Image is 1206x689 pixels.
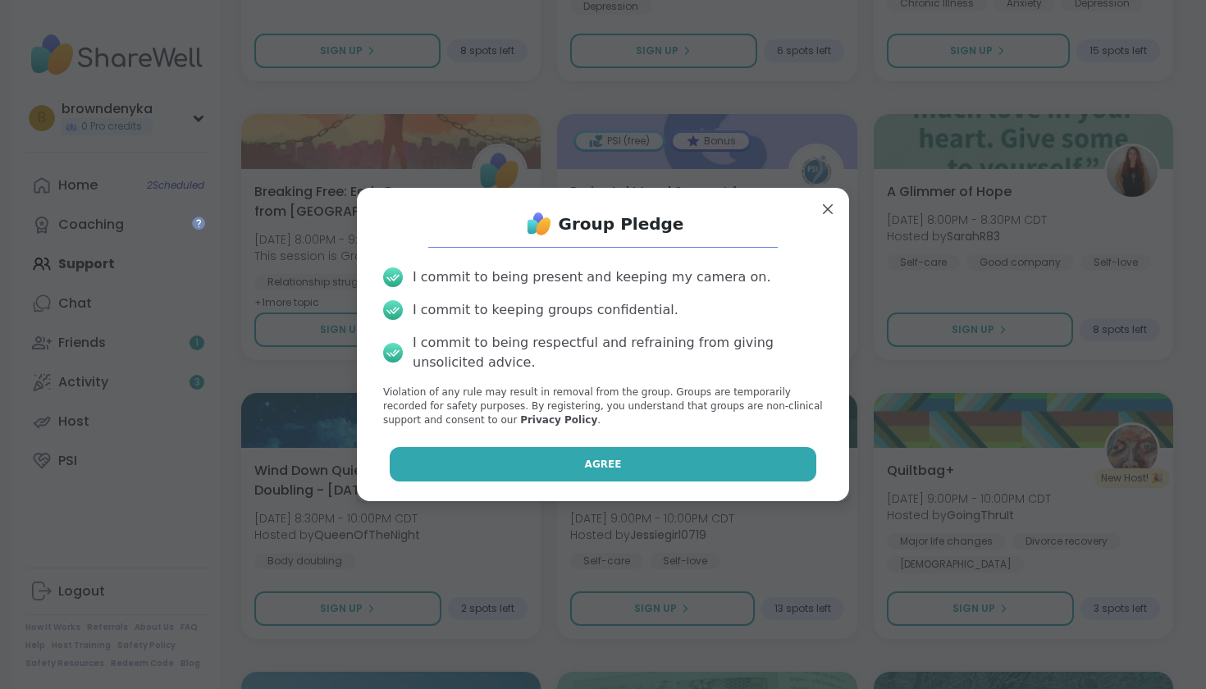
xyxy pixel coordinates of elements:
[192,217,205,230] iframe: Spotlight
[520,414,597,426] a: Privacy Policy
[413,333,823,372] div: I commit to being respectful and refraining from giving unsolicited advice.
[383,386,823,427] p: Violation of any rule may result in removal from the group. Groups are temporarily recorded for s...
[523,208,555,240] img: ShareWell Logo
[413,300,678,320] div: I commit to keeping groups confidential.
[585,457,622,472] span: Agree
[413,267,770,287] div: I commit to being present and keeping my camera on.
[559,212,684,235] h1: Group Pledge
[390,447,817,481] button: Agree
